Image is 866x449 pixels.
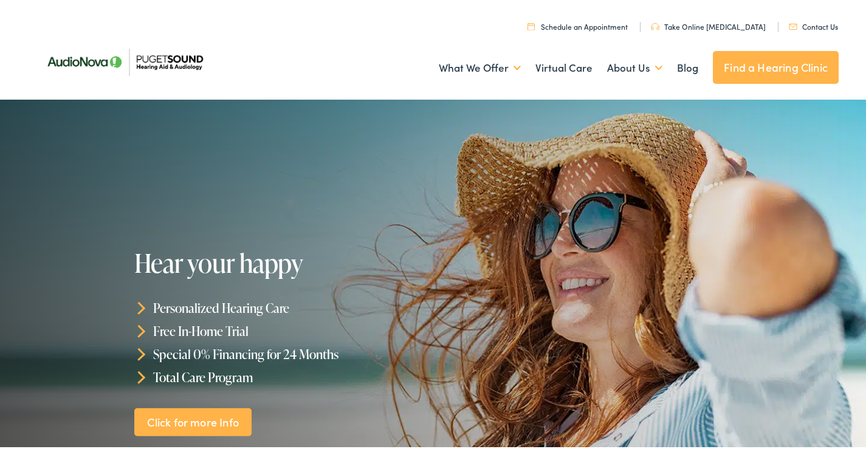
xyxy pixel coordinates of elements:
a: Click for more Info [134,405,252,434]
a: About Us [607,43,662,88]
h1: Hear your happy [134,247,438,275]
li: Free In-Home Trial [134,317,438,340]
a: Take Online [MEDICAL_DATA] [651,19,766,29]
li: Personalized Hearing Care [134,294,438,317]
img: utility icon [528,20,535,28]
a: What We Offer [439,43,521,88]
li: Total Care Program [134,363,438,386]
a: Blog [677,43,698,88]
a: Schedule an Appointment [528,19,628,29]
li: Special 0% Financing for 24 Months [134,340,438,363]
a: Contact Us [789,19,838,29]
a: Find a Hearing Clinic [713,49,839,81]
a: Virtual Care [535,43,593,88]
img: utility icon [651,21,659,28]
img: utility icon [789,21,797,27]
